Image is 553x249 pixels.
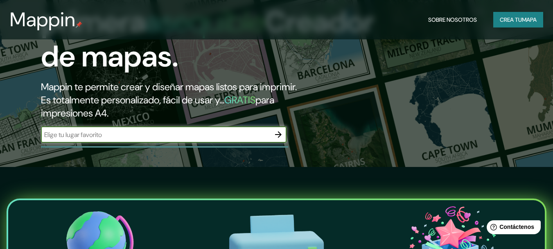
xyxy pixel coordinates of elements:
[428,16,477,23] font: Sobre nosotros
[10,7,76,32] font: Mappin
[76,21,82,28] img: pin de mapeo
[522,16,537,23] font: mapa
[41,94,274,119] font: para impresiones A4.
[224,94,255,106] font: GRATIS
[41,94,224,106] font: Es totalmente personalizado, fácil de usar y...
[425,12,480,27] button: Sobre nosotros
[500,16,522,23] font: Crea tu
[41,130,270,139] input: Elige tu lugar favorito
[493,12,543,27] button: Crea tumapa
[41,80,297,93] font: Mappin te permite crear y diseñar mapas listos para imprimir.
[480,217,544,240] iframe: Lanzador de widgets de ayuda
